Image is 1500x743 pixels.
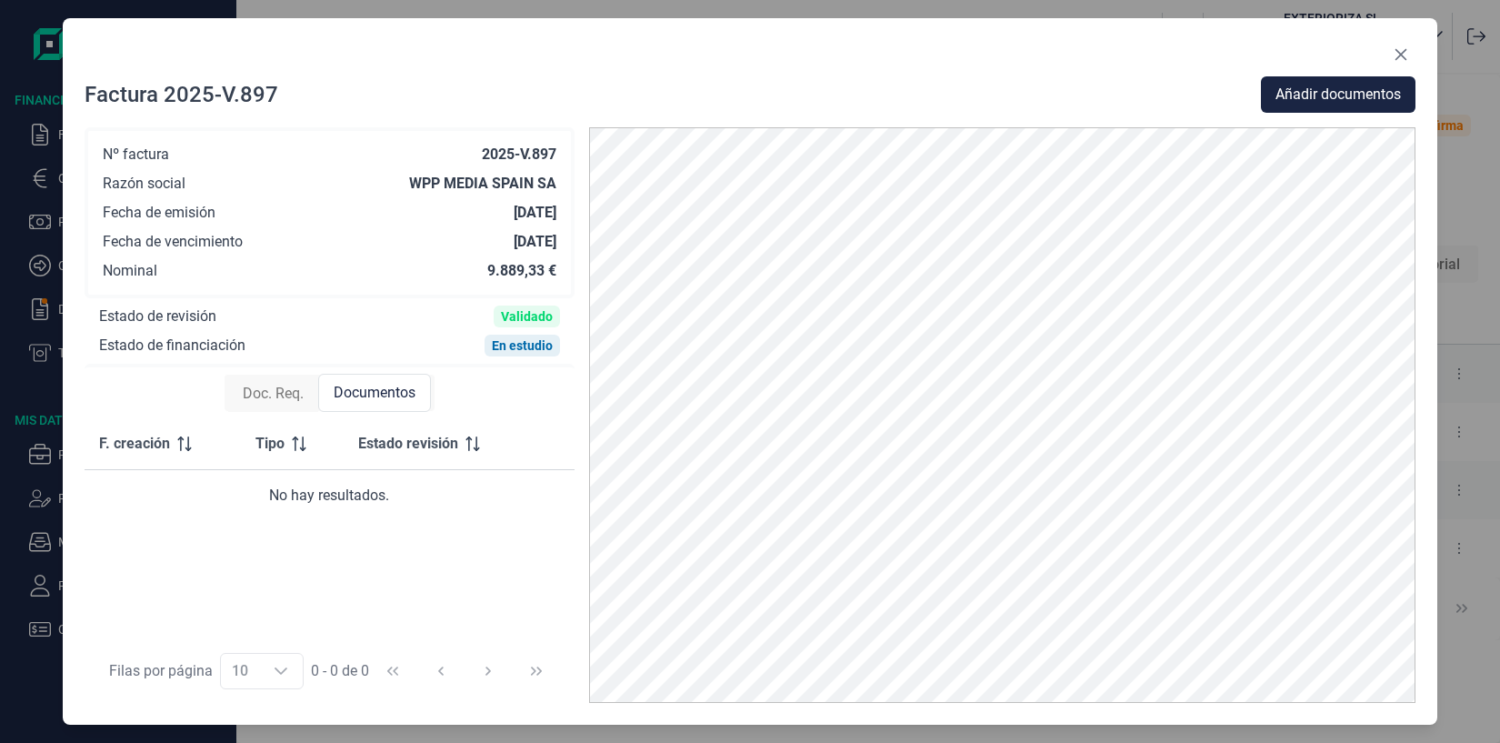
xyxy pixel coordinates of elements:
[419,649,463,693] button: Previous Page
[514,204,556,222] div: [DATE]
[243,383,304,405] span: Doc. Req.
[514,233,556,251] div: [DATE]
[334,382,415,404] span: Documentos
[371,649,415,693] button: First Page
[482,146,556,164] div: 2025-V.897
[311,664,369,678] span: 0 - 0 de 0
[228,376,318,412] div: Doc. Req.
[85,80,278,109] div: Factura 2025-V.897
[103,233,243,251] div: Fecha de vencimiento
[255,433,285,455] span: Tipo
[259,654,303,688] div: Choose
[99,485,560,507] div: No hay resultados.
[99,433,170,455] span: F. creación
[492,338,553,353] div: En estudio
[501,309,553,324] div: Validado
[318,374,431,412] div: Documentos
[1261,76,1415,113] button: Añadir documentos
[103,146,169,164] div: Nº factura
[103,262,157,280] div: Nominal
[1386,40,1415,69] button: Close
[515,649,558,693] button: Last Page
[1275,84,1401,105] span: Añadir documentos
[358,433,458,455] span: Estado revisión
[487,262,556,280] div: 9.889,33 €
[103,175,185,193] div: Razón social
[103,204,215,222] div: Fecha de emisión
[409,175,556,193] div: WPP MEDIA SPAIN SA
[99,307,216,326] div: Estado de revisión
[589,127,1415,702] img: PDF Viewer
[109,660,213,682] div: Filas por página
[99,336,245,355] div: Estado de financiación
[466,649,510,693] button: Next Page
